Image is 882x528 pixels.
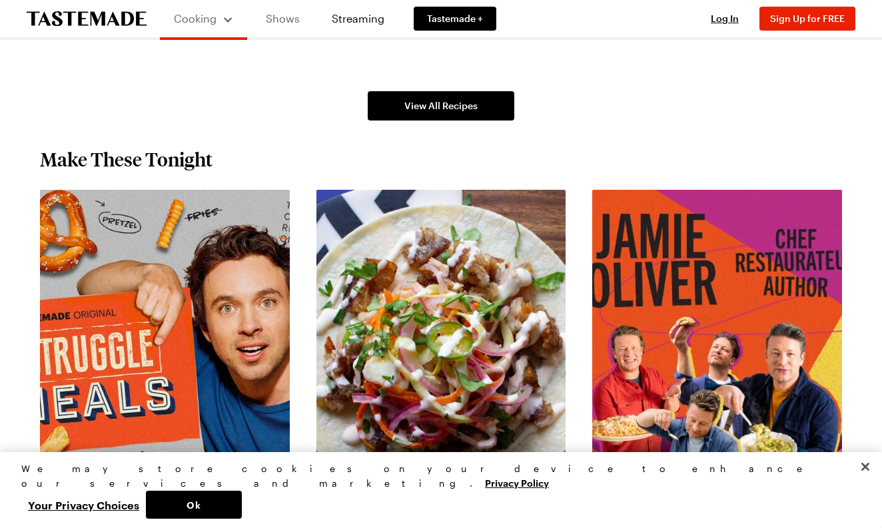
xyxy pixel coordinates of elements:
a: View full content for Struggle Meals [40,191,220,204]
button: Cooking [173,5,234,32]
div: We may store cookies on your device to enhance our services and marketing. [21,461,849,491]
a: To Tastemade Home Page [27,11,147,27]
button: Log In [698,12,751,25]
span: Sign Up for FREE [770,13,845,24]
span: Tastemade + [427,12,483,25]
button: Your Privacy Choices [21,491,146,519]
a: View full content for Weeknight Favorites [316,191,524,204]
span: View All Recipes [404,99,478,113]
span: Cooking [174,12,217,25]
h2: Make These Tonight [40,147,213,171]
a: Tastemade + [414,7,496,31]
span: Log In [711,13,739,24]
a: View All Recipes [368,91,514,121]
button: Close [851,452,880,481]
button: Ok [146,491,242,519]
button: Sign Up for FREE [759,7,855,31]
div: Privacy [21,461,849,519]
a: More information about your privacy, opens in a new tab [485,476,549,489]
a: View full content for Recipes by Jamie Oliver [592,191,839,204]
